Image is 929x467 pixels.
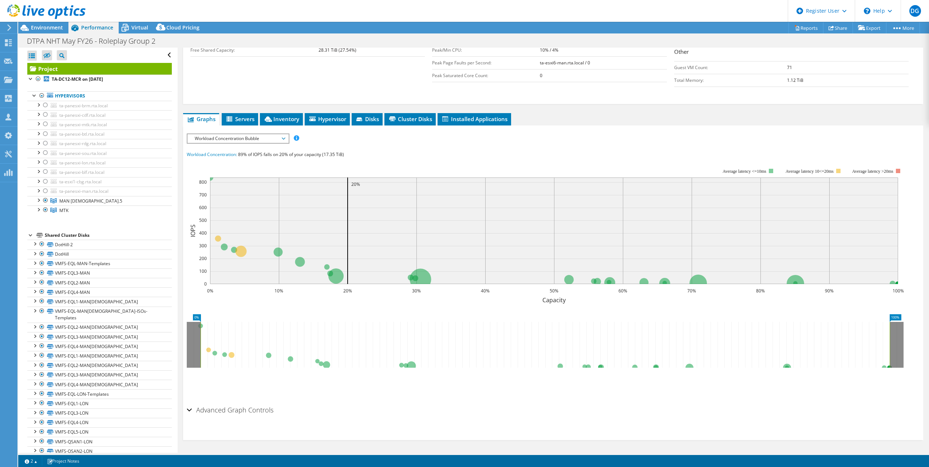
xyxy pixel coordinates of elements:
[27,332,172,342] a: VMFS-EQL3-MAN[DEMOGRAPHIC_DATA]
[825,288,834,294] text: 90%
[199,217,207,223] text: 500
[59,131,104,137] span: ta-panesxi-btl.rta.local
[27,399,172,408] a: VMFS-EQL1-LON
[59,140,106,147] span: ta-panesxi-rdg.rta.local
[441,115,507,123] span: Installed Applications
[864,8,870,14] svg: \n
[886,22,920,33] a: More
[81,24,113,31] span: Performance
[27,446,172,456] a: VMFS-QSAN2-LON
[42,456,84,466] a: Project Notes
[190,44,319,56] td: Free Shared Capacity:
[27,148,172,158] a: ta-panesxi-sou.rta.local
[27,361,172,370] a: VMFS-EQL2-MAN[DEMOGRAPHIC_DATA]
[786,169,834,174] tspan: Average latency 10<=20ms
[432,69,540,82] td: Peak Saturated Core Count:
[27,408,172,418] a: VMFS-EQL3-LON
[432,56,540,69] td: Peak Page Faults per Second:
[274,288,283,294] text: 10%
[238,151,344,157] span: 89% of IOPS falls on 20% of your capacity (17.35 TiB)
[27,75,172,84] a: TA-DC12-MCR on [DATE]
[909,5,921,17] span: DG
[674,61,787,74] td: Guest VM Count:
[27,370,172,380] a: VMFS-EQL3-MAN[DEMOGRAPHIC_DATA]
[199,179,207,185] text: 800
[27,437,172,446] a: VMFS-QSAN1-LON
[31,24,63,31] span: Environment
[24,37,167,45] h1: DTPA NHT May FY26 - Roleplay Group 2
[27,427,172,437] a: VMFS-EQL5-LON
[199,230,207,236] text: 400
[189,224,197,237] text: IOPS
[52,76,103,82] b: TA-DC12-MCR on [DATE]
[27,287,172,297] a: VMFS-EQL4-MAN
[59,121,107,128] span: ta-panesxi-mtk.rta.local
[27,342,172,351] a: VMFS-EQL4-MAN[DEMOGRAPHIC_DATA]
[27,139,172,148] a: ta-panesxi-rdg.rta.local
[59,103,108,109] span: ta-panesxi-brm.rta.local
[59,188,108,194] span: ta-panesxi-man.rta.local
[343,288,352,294] text: 20%
[618,288,627,294] text: 60%
[27,250,172,259] a: DotHill
[787,64,792,71] b: 71
[27,205,172,215] a: MTK
[27,297,172,306] a: VMFS-EQL1-MAN[DEMOGRAPHIC_DATA]
[27,129,172,139] a: ta-panesxi-btl.rta.local
[199,268,207,274] text: 100
[59,112,106,118] span: ta-panesxi-cdf.rta.local
[27,158,172,167] a: ta-panesxi-lon.rta.local
[674,48,909,57] h3: Other
[27,268,172,278] a: VMFS-EQL3-MAN
[27,196,172,205] a: MAN 6.5
[59,160,106,166] span: ta-panesxi-lon.rta.local
[481,288,490,294] text: 40%
[27,259,172,268] a: VMFS-EQL-MAN-Templates
[852,169,893,174] text: Average latency >20ms
[823,22,853,33] a: Share
[191,134,285,143] span: Workload Concentration Bubble
[20,456,42,466] a: 2
[131,24,148,31] span: Virtual
[27,91,172,101] a: Hypervisors
[432,44,540,56] td: Peak/Min CPU:
[27,120,172,129] a: ta-panesxi-mtk.rta.local
[723,169,766,174] tspan: Average latency <=10ms
[199,243,207,249] text: 300
[412,288,421,294] text: 30%
[351,181,360,187] text: 20%
[540,72,542,79] b: 0
[27,380,172,389] a: VMFS-EQL4-MAN[DEMOGRAPHIC_DATA]
[788,22,823,33] a: Reports
[199,204,207,211] text: 600
[27,101,172,110] a: ta-panesxi-brm.rta.local
[542,296,566,304] text: Capacity
[187,403,273,417] h2: Advanced Graph Controls
[59,207,68,213] span: MTK
[892,288,904,294] text: 100%
[540,60,590,66] b: ta-esxi6-man.rta.local / 0
[853,22,886,33] a: Export
[388,115,432,123] span: Cluster Disks
[355,115,379,123] span: Disks
[27,63,172,75] a: Project
[187,115,216,123] span: Graphs
[207,288,213,294] text: 0%
[27,278,172,287] a: VMFS-EQL2-MAN
[27,323,172,332] a: VMFS-EQL2-MAN[DEMOGRAPHIC_DATA]
[27,307,172,323] a: VMFS-EQL-MAN[DEMOGRAPHIC_DATA]-ISOs-Templates
[27,418,172,427] a: VMFS-EQL4-LON
[550,288,558,294] text: 50%
[27,167,172,177] a: ta-panesxi-blf.rta.local
[264,115,299,123] span: Inventory
[27,240,172,249] a: DotHill-2
[27,187,172,196] a: ta-panesxi-man.rta.local
[166,24,199,31] span: Cloud Pricing
[756,288,765,294] text: 80%
[27,389,172,399] a: VMFS-EQL-LON-Templates
[59,179,102,185] span: ta-esxi1-cbg.rta.local
[27,110,172,120] a: ta-panesxi-cdf.rta.local
[45,231,172,240] div: Shared Cluster Disks
[308,115,346,123] span: Hypervisor
[204,281,207,287] text: 0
